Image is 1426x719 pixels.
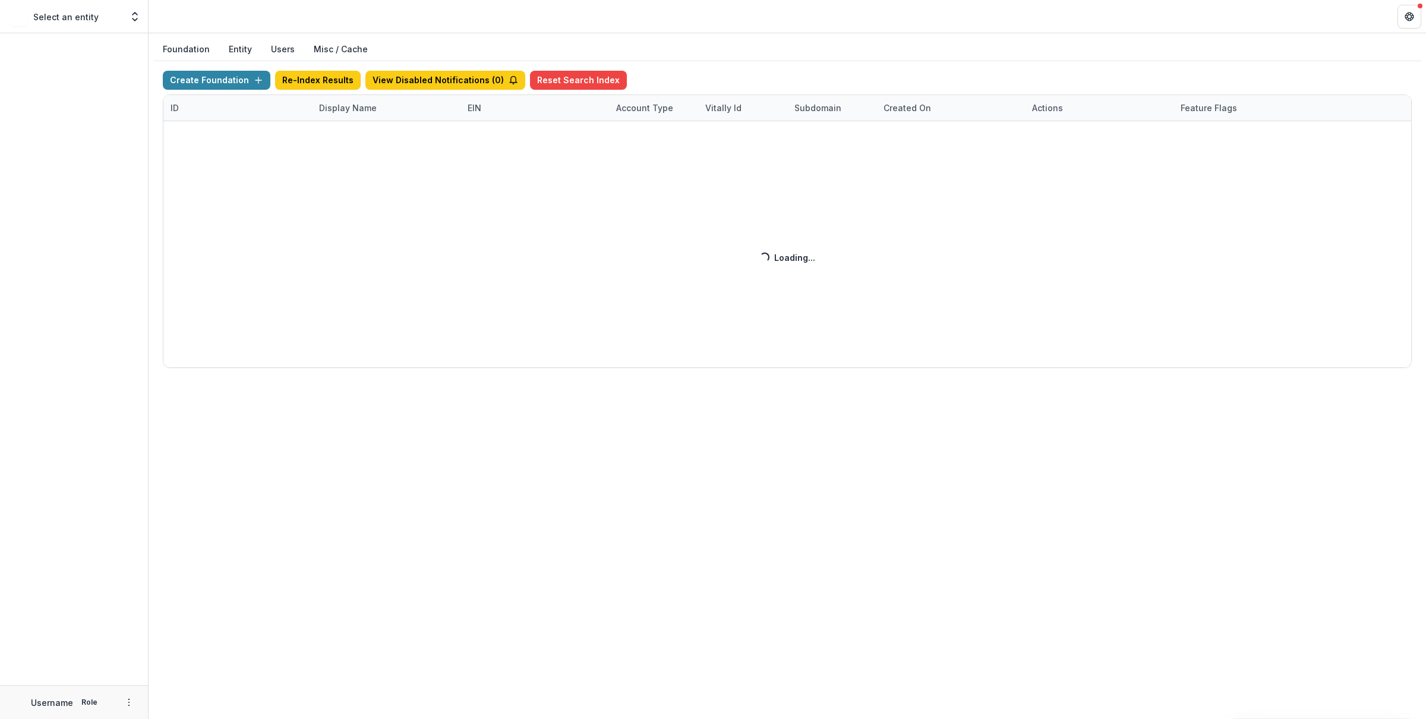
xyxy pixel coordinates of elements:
[304,38,377,61] button: Misc / Cache
[261,38,304,61] button: Users
[153,38,219,61] button: Foundation
[122,695,136,709] button: More
[31,696,73,709] p: Username
[127,5,143,29] button: Open entity switcher
[78,697,101,708] p: Role
[33,11,99,23] p: Select an entity
[219,38,261,61] button: Entity
[1397,5,1421,29] button: Get Help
